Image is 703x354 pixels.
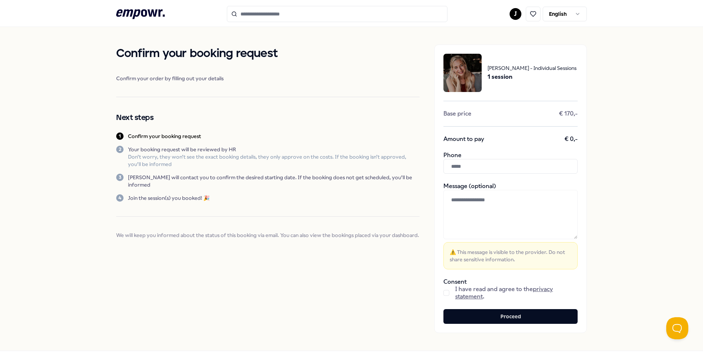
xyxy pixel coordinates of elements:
[450,248,571,263] span: ⚠️ This message is visible to the provider. Do not share sensitive information.
[564,135,578,143] span: € 0,-
[128,174,420,188] p: [PERSON_NAME] will contact you to confirm the desired starting date. If the booking does not get ...
[443,110,471,117] span: Base price
[128,194,210,202] p: Join the session(s) you booked! 🎉
[488,64,577,72] span: [PERSON_NAME] - Individual Sessions
[443,54,482,92] img: package image
[116,75,420,82] span: Confirm your order by filling out your details
[116,146,124,153] div: 2
[666,317,688,339] iframe: Help Scout Beacon - Open
[116,194,124,202] div: 4
[227,6,447,22] input: Search for products, categories or subcategories
[443,309,578,324] button: Proceed
[510,8,521,20] button: J
[128,146,420,153] p: Your booking request will be reviewed by HR
[116,45,420,63] h1: Confirm your booking request
[116,174,124,181] div: 3
[116,112,420,124] h2: Next steps
[455,286,553,300] a: privacy statement
[128,153,420,168] p: Don’t worry, they won’t see the exact booking details, they only approve on the costs. If the boo...
[488,72,577,82] span: 1 session
[116,132,124,140] div: 1
[443,278,578,300] div: Consent
[455,286,578,300] span: I have read and agree to the .
[443,183,578,269] div: Message (optional)
[443,135,484,143] span: Amount to pay
[116,231,420,239] span: We will keep you informed about the status of this booking via email. You can also view the booki...
[128,132,201,140] p: Confirm your booking request
[559,110,578,117] span: € 170,-
[443,152,578,174] div: Phone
